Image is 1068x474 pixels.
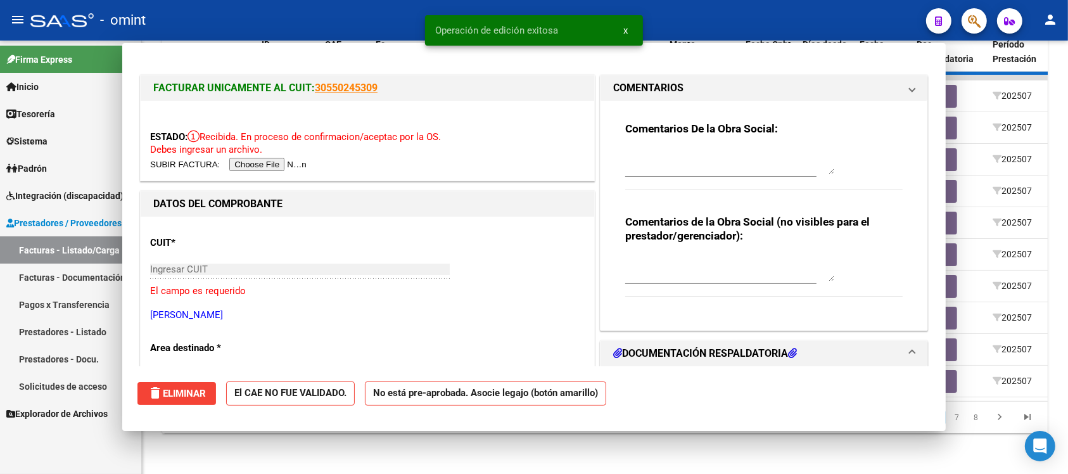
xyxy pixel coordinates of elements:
span: Explorador de Archivos [6,407,108,421]
span: Operación de edición exitosa [435,24,558,37]
strong: DATOS DEL COMPROBANTE [153,198,283,210]
span: x [623,25,628,36]
span: Recibida. En proceso de confirmacion/aceptac por la OS. [188,131,441,143]
span: Padrón [6,162,47,176]
button: Eliminar [137,382,216,405]
p: Area destinado * [150,341,281,355]
h1: DOCUMENTACIÓN RESPALDATORIA [613,346,797,361]
mat-icon: person [1043,12,1058,27]
datatable-header-cell: Doc Respaldatoria [912,31,988,87]
span: 202507 [993,249,1032,259]
span: Sistema [6,134,48,148]
span: 202507 [993,217,1032,227]
span: 202507 [993,281,1032,291]
span: Firma Express [6,53,72,67]
mat-expansion-panel-header: DOCUMENTACIÓN RESPALDATORIA [601,341,927,366]
span: Tesorería [6,107,55,121]
strong: Comentarios De la Obra Social: [625,122,778,135]
span: 202507 [993,91,1032,101]
p: [PERSON_NAME] [150,308,585,323]
span: 202507 [993,344,1032,354]
strong: El CAE NO FUE VALIDADO. [226,381,355,406]
h1: COMENTARIOS [613,80,683,96]
span: Prestadores / Proveedores [6,216,122,230]
span: - omint [100,6,146,34]
span: 202507 [993,186,1032,196]
span: Período Prestación [993,39,1036,64]
strong: Comentarios de la Obra Social (no visibles para el prestador/gerenciador): [625,215,870,242]
span: 202507 [993,122,1032,132]
strong: No está pre-aprobada. Asocie legajo (botón amarillo) [365,381,606,406]
span: ESTADO: [150,131,188,143]
mat-expansion-panel-header: COMENTARIOS [601,75,927,101]
mat-icon: menu [10,12,25,27]
span: 202507 [993,376,1032,386]
span: FACTURAR UNICAMENTE AL CUIT: [153,82,315,94]
a: 30550245309 [315,82,378,94]
div: COMENTARIOS [601,101,927,330]
div: Open Intercom Messenger [1025,431,1055,461]
span: 202507 [993,312,1032,323]
p: Debes ingresar un archivo. [150,143,585,157]
span: Inicio [6,80,39,94]
span: Integración (discapacidad) [6,189,124,203]
span: 202507 [993,154,1032,164]
p: CUIT [150,236,281,250]
span: Eliminar [148,388,206,399]
mat-icon: delete [148,385,163,400]
datatable-header-cell: Período Prestación [988,31,1057,87]
p: El campo es requerido [150,284,585,298]
button: x [613,19,638,42]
